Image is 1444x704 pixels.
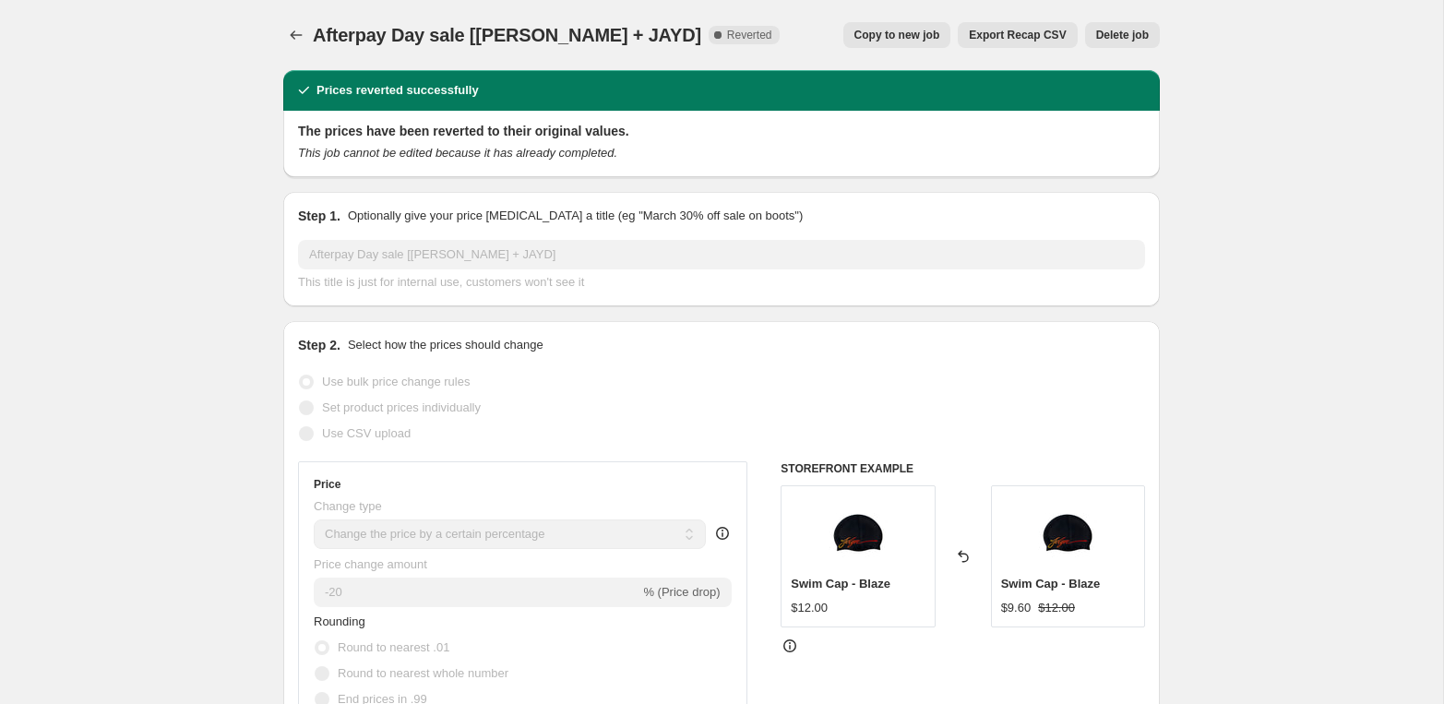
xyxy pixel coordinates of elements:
span: Set product prices individually [322,400,481,414]
p: Select how the prices should change [348,336,543,354]
span: Round to nearest whole number [338,666,508,680]
h6: STOREFRONT EXAMPLE [781,461,1145,476]
span: Delete job [1096,28,1149,42]
h2: Prices reverted successfully [316,81,479,100]
div: help [713,524,732,543]
span: Copy to new job [854,28,940,42]
i: This job cannot be edited because it has already completed. [298,146,617,160]
button: Price change jobs [283,22,309,48]
span: Use bulk price change rules [322,375,470,388]
span: Round to nearest .01 [338,640,449,654]
span: This title is just for internal use, customers won't see it [298,275,584,289]
strike: $12.00 [1038,599,1075,617]
span: Export Recap CSV [969,28,1066,42]
span: Swim Cap - Blaze [1001,577,1101,591]
div: $9.60 [1001,599,1032,617]
input: -15 [314,578,639,607]
h3: Price [314,477,340,492]
button: Delete job [1085,22,1160,48]
span: Swim Cap - Blaze [791,577,890,591]
p: Optionally give your price [MEDICAL_DATA] a title (eg "March 30% off sale on boots") [348,207,803,225]
button: Export Recap CSV [958,22,1077,48]
div: $12.00 [791,599,828,617]
span: % (Price drop) [643,585,720,599]
img: jolyn-australia-swim-cap-summer-release-2022-blaze_80x.jpg [1031,495,1104,569]
span: Price change amount [314,557,427,571]
img: jolyn-australia-swim-cap-summer-release-2022-blaze_80x.jpg [821,495,895,569]
h2: Step 1. [298,207,340,225]
span: Reverted [727,28,772,42]
span: Afterpay Day sale [[PERSON_NAME] + JAYD] [313,25,701,45]
input: 30% off holiday sale [298,240,1145,269]
span: Rounding [314,615,365,628]
h2: The prices have been reverted to their original values. [298,122,1145,140]
button: Copy to new job [843,22,951,48]
h2: Step 2. [298,336,340,354]
span: Use CSV upload [322,426,411,440]
span: Change type [314,499,382,513]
